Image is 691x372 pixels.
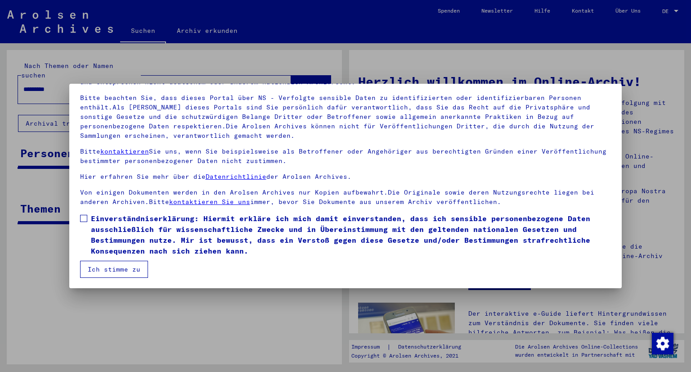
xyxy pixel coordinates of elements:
[651,332,673,354] div: Zustimmung ändern
[80,172,611,181] p: Hier erfahren Sie mehr über die der Arolsen Archives.
[80,261,148,278] button: Ich stimme zu
[206,172,266,181] a: Datenrichtlinie
[80,93,611,141] p: Bitte beachten Sie, dass dieses Portal über NS - Verfolgte sensible Daten zu identifizierten oder...
[80,188,611,207] p: Von einigen Dokumenten werden in den Arolsen Archives nur Kopien aufbewahrt.Die Originale sowie d...
[652,333,673,354] img: Zustimmung ändern
[91,213,611,256] span: Einverständniserklärung: Hiermit erkläre ich mich damit einverstanden, dass ich sensible personen...
[169,198,250,206] a: kontaktieren Sie uns
[100,147,149,155] a: kontaktieren
[80,147,611,166] p: Bitte Sie uns, wenn Sie beispielsweise als Betroffener oder Angehöriger aus berechtigten Gründen ...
